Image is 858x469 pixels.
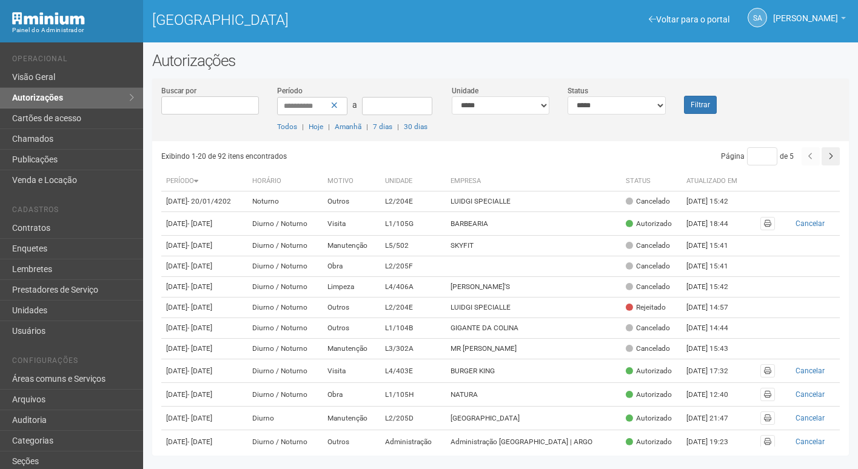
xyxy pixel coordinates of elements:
[12,25,134,36] div: Painel do Administrador
[626,344,670,354] div: Cancelado
[626,390,672,400] div: Autorizado
[380,277,446,298] td: L4/406A
[247,430,323,454] td: Diurno / Noturno
[380,191,446,212] td: L2/204E
[682,277,748,298] td: [DATE] 15:42
[380,430,446,454] td: Administração
[152,52,849,70] h2: Autorizações
[161,147,501,165] div: Exibindo 1-20 de 92 itens encontrados
[626,323,670,333] div: Cancelado
[446,212,622,236] td: BARBEARIA
[626,261,670,271] div: Cancelado
[323,430,380,454] td: Outros
[380,339,446,359] td: L3/302A
[446,236,622,256] td: SKYFIT
[187,344,212,353] span: - [DATE]
[335,122,361,131] a: Amanhã
[682,383,748,407] td: [DATE] 12:40
[187,367,212,375] span: - [DATE]
[161,171,247,191] th: Período
[247,298,323,318] td: Diurno / Noturno
[323,277,380,298] td: Limpeza
[366,122,368,131] span: |
[626,366,672,376] div: Autorizado
[684,96,717,114] button: Filtrar
[12,12,85,25] img: Minium
[187,241,212,250] span: - [DATE]
[323,191,380,212] td: Outros
[247,212,323,236] td: Diurno / Noturno
[380,383,446,407] td: L1/105H
[649,15,729,24] a: Voltar para o portal
[446,430,622,454] td: Administração [GEOGRAPHIC_DATA] | ARGO
[323,298,380,318] td: Outros
[785,388,835,401] button: Cancelar
[626,413,672,424] div: Autorizado
[682,430,748,454] td: [DATE] 19:23
[161,318,247,339] td: [DATE]
[721,152,794,161] span: Página de 5
[187,324,212,332] span: - [DATE]
[161,256,247,277] td: [DATE]
[247,318,323,339] td: Diurno / Noturno
[773,15,846,25] a: [PERSON_NAME]
[380,236,446,256] td: L5/502
[682,171,748,191] th: Atualizado em
[682,339,748,359] td: [DATE] 15:43
[152,12,492,28] h1: [GEOGRAPHIC_DATA]
[277,122,297,131] a: Todos
[773,2,838,23] span: Silvio Anjos
[626,282,670,292] div: Cancelado
[785,364,835,378] button: Cancelar
[373,122,392,131] a: 7 dias
[161,277,247,298] td: [DATE]
[785,411,835,425] button: Cancelar
[626,196,670,207] div: Cancelado
[161,212,247,236] td: [DATE]
[187,437,212,446] span: - [DATE]
[277,85,303,96] label: Período
[446,339,622,359] td: MR [PERSON_NAME]
[323,383,380,407] td: Obra
[187,303,212,311] span: - [DATE]
[626,219,672,229] div: Autorizado
[380,359,446,383] td: L4/403E
[247,339,323,359] td: Diurno / Noturno
[380,212,446,236] td: L1/105G
[452,85,478,96] label: Unidade
[682,298,748,318] td: [DATE] 14:57
[323,212,380,236] td: Visita
[187,197,231,205] span: - 20/01/4202
[187,282,212,291] span: - [DATE]
[247,383,323,407] td: Diurno / Noturno
[247,407,323,430] td: Diurno
[380,256,446,277] td: L2/205F
[247,359,323,383] td: Diurno / Noturno
[446,359,622,383] td: BURGER KING
[323,339,380,359] td: Manutenção
[323,256,380,277] td: Obra
[446,383,622,407] td: NATURA
[309,122,323,131] a: Hoje
[380,407,446,430] td: L2/205D
[404,122,427,131] a: 30 dias
[446,298,622,318] td: LUIDGI SPECIALLE
[446,191,622,212] td: LUIDGI SPECIALLE
[323,407,380,430] td: Manutenção
[682,407,748,430] td: [DATE] 21:47
[187,262,212,270] span: - [DATE]
[380,298,446,318] td: L2/204E
[682,318,748,339] td: [DATE] 14:44
[161,85,196,96] label: Buscar por
[247,277,323,298] td: Diurno / Noturno
[446,277,622,298] td: [PERSON_NAME]'S
[187,219,212,228] span: - [DATE]
[682,359,748,383] td: [DATE] 17:32
[161,383,247,407] td: [DATE]
[161,430,247,454] td: [DATE]
[323,236,380,256] td: Manutenção
[626,437,672,447] div: Autorizado
[446,171,622,191] th: Empresa
[187,414,212,422] span: - [DATE]
[161,298,247,318] td: [DATE]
